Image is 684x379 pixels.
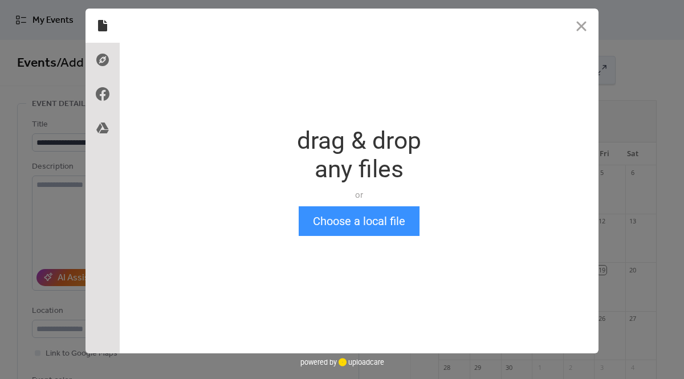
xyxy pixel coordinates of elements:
[297,189,421,201] div: or
[564,9,598,43] button: Close
[85,43,120,77] div: Direct Link
[337,358,384,366] a: uploadcare
[299,206,420,236] button: Choose a local file
[85,111,120,145] div: Google Drive
[85,77,120,111] div: Facebook
[297,127,421,184] div: drag & drop any files
[300,353,384,370] div: powered by
[85,9,120,43] div: Local Files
